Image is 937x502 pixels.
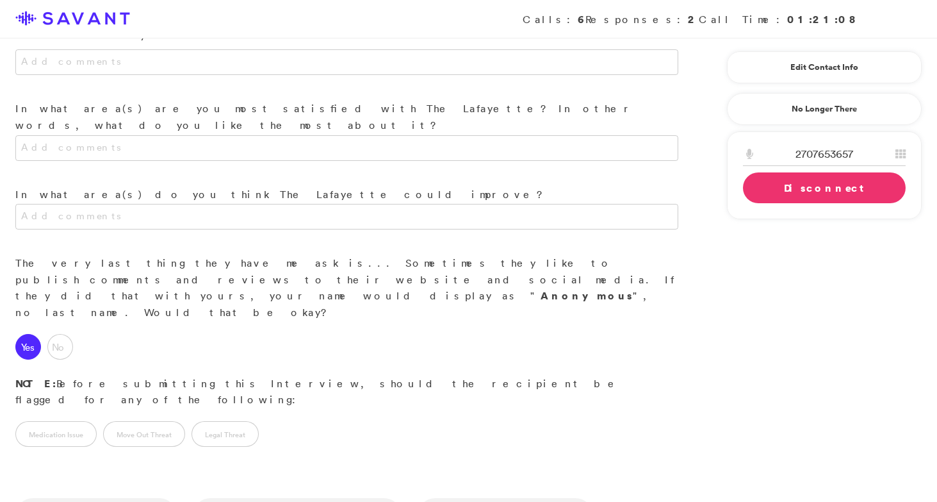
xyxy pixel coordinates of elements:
label: Medication Issue [15,421,97,447]
label: Move Out Threat [103,421,185,447]
a: No Longer There [727,93,922,125]
strong: 01:21:08 [787,12,858,26]
strong: 6 [578,12,585,26]
p: In what area(s) are you most satisfied with The Lafayette? In other words, what do you like the m... [15,101,678,133]
label: Legal Threat [191,421,259,447]
p: Before submitting this Interview, should the recipient be flagged for any of the following: [15,376,678,408]
a: Disconnect [743,172,906,203]
label: No [47,334,73,360]
strong: 2 [688,12,699,26]
p: In what area(s) do you think The Lafayette could improve? [15,187,678,203]
strong: NOTE: [15,376,56,390]
p: The very last thing they have me ask is... Sometimes they like to publish comments and reviews to... [15,255,678,321]
a: Edit Contact Info [743,57,906,78]
label: Yes [15,334,41,360]
strong: Anonymous [541,289,633,303]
